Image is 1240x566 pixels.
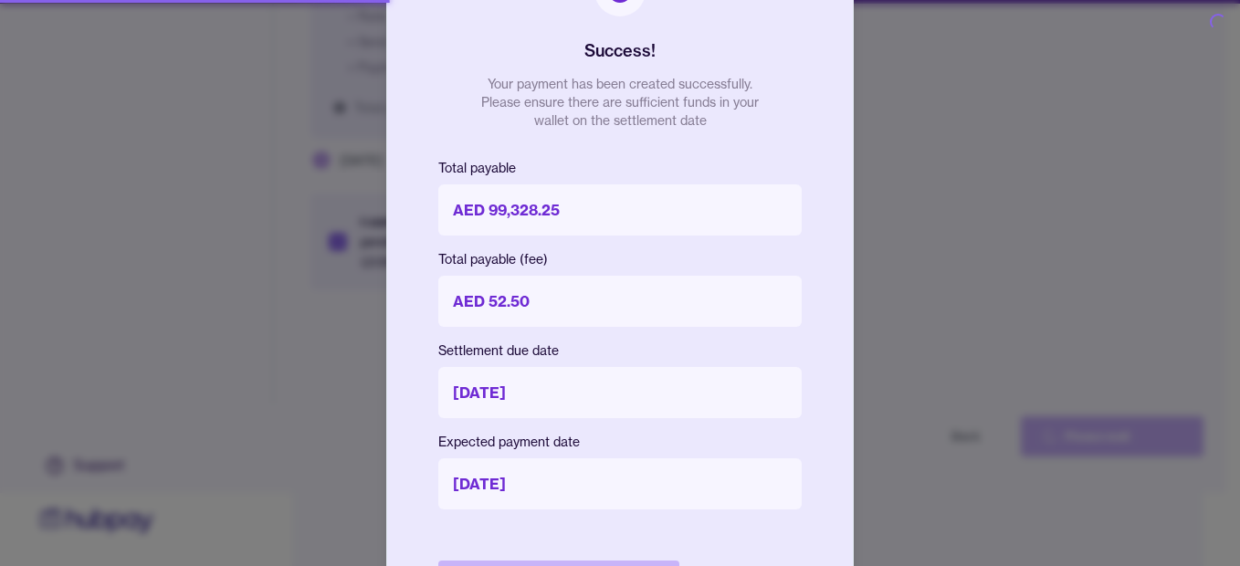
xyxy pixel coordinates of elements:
[438,341,802,360] p: Settlement due date
[438,159,802,177] p: Total payable
[438,367,802,418] p: [DATE]
[438,276,802,327] p: AED 52.50
[438,184,802,236] p: AED 99,328.25
[438,458,802,509] p: [DATE]
[474,75,766,130] p: Your payment has been created successfully. Please ensure there are sufficient funds in your wall...
[584,38,656,64] h2: Success!
[438,433,802,451] p: Expected payment date
[438,250,802,268] p: Total payable (fee)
